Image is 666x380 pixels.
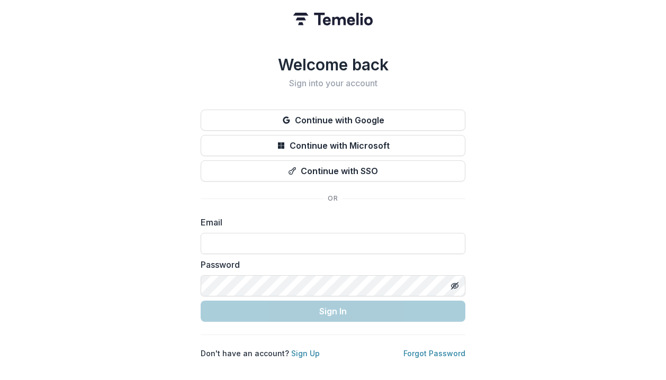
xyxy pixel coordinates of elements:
p: Don't have an account? [201,348,320,359]
button: Continue with Google [201,110,465,131]
label: Password [201,258,459,271]
h1: Welcome back [201,55,465,74]
a: Forgot Password [403,349,465,358]
button: Toggle password visibility [446,277,463,294]
h2: Sign into your account [201,78,465,88]
button: Sign In [201,301,465,322]
a: Sign Up [291,349,320,358]
img: Temelio [293,13,373,25]
button: Continue with Microsoft [201,135,465,156]
label: Email [201,216,459,229]
button: Continue with SSO [201,160,465,182]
